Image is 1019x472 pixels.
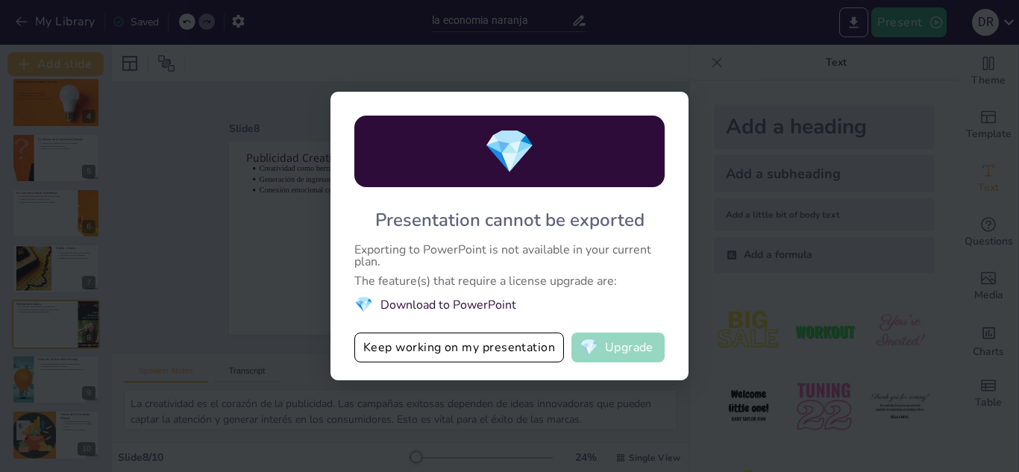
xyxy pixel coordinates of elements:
[580,340,598,355] span: diamond
[483,123,536,180] span: diamond
[375,208,645,232] div: Presentation cannot be exported
[571,333,665,362] button: diamondUpgrade
[354,244,665,268] div: Exporting to PowerPoint is not available in your current plan.
[354,295,373,315] span: diamond
[354,275,665,287] div: The feature(s) that require a license upgrade are:
[354,333,564,362] button: Keep working on my presentation
[354,295,665,315] li: Download to PowerPoint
